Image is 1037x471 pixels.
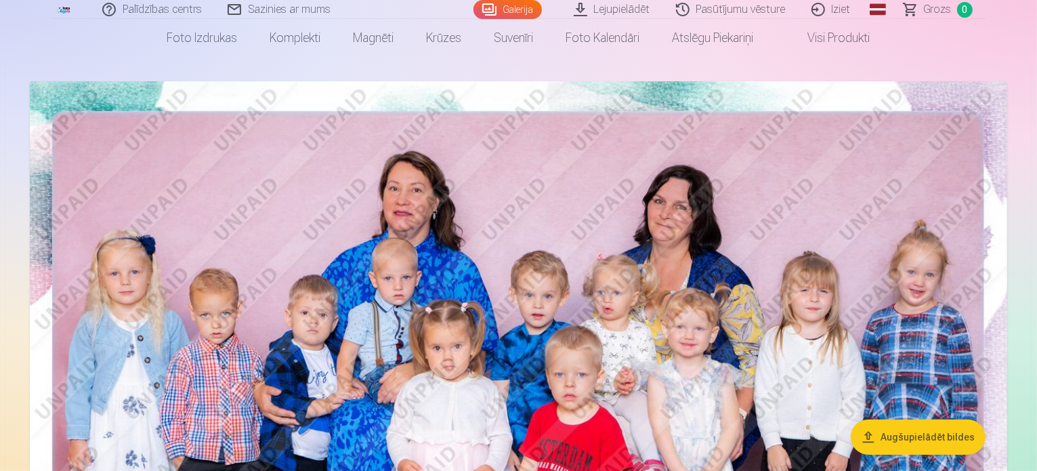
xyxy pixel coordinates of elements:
[656,19,770,57] a: Atslēgu piekariņi
[550,19,656,57] a: Foto kalendāri
[924,1,952,18] span: Grozs
[254,19,337,57] a: Komplekti
[957,2,973,18] span: 0
[478,19,550,57] a: Suvenīri
[57,5,72,14] img: /fa1
[410,19,478,57] a: Krūzes
[151,19,254,57] a: Foto izdrukas
[770,19,887,57] a: Visi produkti
[337,19,410,57] a: Magnēti
[851,419,986,455] button: Augšupielādēt bildes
